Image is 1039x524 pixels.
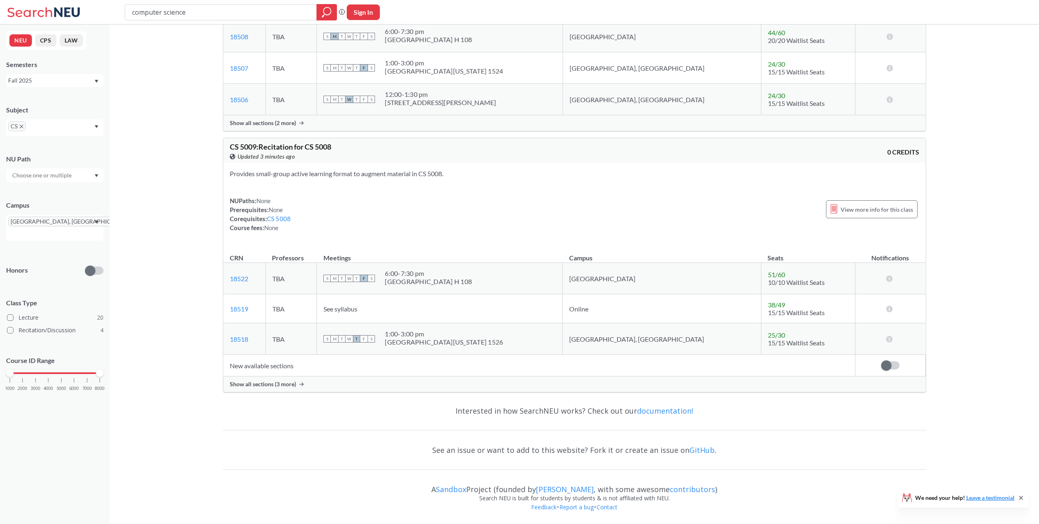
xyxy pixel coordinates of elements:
[7,312,103,323] label: Lecture
[230,381,296,388] span: Show all sections (3 more)
[338,64,346,72] span: T
[230,196,291,232] div: NUPaths: Prerequisites: Corequisites: Course fees:
[385,269,472,278] div: 6:00 - 7:30 pm
[82,386,92,391] span: 7000
[323,275,331,282] span: S
[331,33,338,40] span: M
[346,64,353,72] span: W
[223,477,926,494] div: A Project (founded by , with some awesome )
[331,64,338,72] span: M
[360,335,368,343] span: F
[385,27,472,36] div: 6:00 - 7:30 pm
[331,96,338,103] span: M
[223,503,926,524] div: • •
[94,125,99,128] svg: Dropdown arrow
[316,4,337,20] div: magnifying glass
[368,33,375,40] span: S
[368,335,375,343] span: S
[768,301,785,309] span: 38 / 49
[6,119,103,136] div: CSX to remove pillDropdown arrow
[338,96,346,103] span: T
[768,60,785,68] span: 24 / 30
[768,92,785,99] span: 24 / 30
[60,34,83,47] button: LAW
[353,33,360,40] span: T
[223,355,855,376] td: New available sections
[97,313,103,322] span: 20
[436,484,466,494] a: Sandbox
[8,170,77,180] input: Choose one or multiple
[768,278,825,286] span: 10/10 Waitlist Seats
[18,386,27,391] span: 2000
[346,275,353,282] span: W
[563,21,761,52] td: [GEOGRAPHIC_DATA]
[31,386,40,391] span: 3000
[265,84,317,115] td: TBA
[368,64,375,72] span: S
[317,245,563,263] th: Meetings
[265,52,317,84] td: TBA
[230,33,248,40] a: 18508
[6,266,28,275] p: Honors
[768,309,825,316] span: 15/15 Waitlist Seats
[6,105,103,114] div: Subject
[768,271,785,278] span: 51 / 60
[8,121,26,131] span: CSX to remove pill
[966,494,1014,501] a: Leave a testimonial
[346,33,353,40] span: W
[347,4,380,20] button: Sign In
[95,386,105,391] span: 8000
[559,503,594,511] a: Report a bug
[563,294,761,323] td: Online
[6,155,103,163] div: NU Path
[9,34,32,47] button: NEU
[637,406,693,416] a: documentation!
[563,245,761,263] th: Campus
[264,224,279,231] span: None
[265,245,317,263] th: Professors
[223,438,926,462] div: See an issue or want to add to this website? Fork it or create an issue on .
[230,169,919,178] section: Provides small-group active learning format to augment material in CS 5008.
[360,64,368,72] span: F
[6,298,103,307] span: Class Type
[368,96,375,103] span: S
[230,305,248,313] a: 18519
[35,34,56,47] button: CPS
[385,278,472,286] div: [GEOGRAPHIC_DATA] H 108
[346,96,353,103] span: W
[689,445,715,455] a: GitHub
[265,323,317,355] td: TBA
[761,245,855,263] th: Seats
[915,495,1014,501] span: We need your help!
[563,84,761,115] td: [GEOGRAPHIC_DATA], [GEOGRAPHIC_DATA]
[323,33,331,40] span: S
[353,275,360,282] span: T
[768,99,825,107] span: 15/15 Waitlist Seats
[8,76,94,85] div: Fall 2025
[360,33,368,40] span: F
[768,68,825,76] span: 15/15 Waitlist Seats
[768,339,825,347] span: 15/15 Waitlist Seats
[6,60,103,69] div: Semesters
[256,197,271,204] span: None
[385,338,503,346] div: [GEOGRAPHIC_DATA][US_STATE] 1526
[353,96,360,103] span: T
[230,275,248,282] a: 18522
[360,275,368,282] span: F
[323,335,331,343] span: S
[385,59,503,67] div: 1:00 - 3:00 pm
[131,5,311,19] input: Class, professor, course number, "phrase"
[768,29,785,36] span: 44 / 60
[385,90,496,99] div: 12:00 - 1:30 pm
[768,36,825,44] span: 20/20 Waitlist Seats
[20,125,23,128] svg: X to remove pill
[269,206,283,213] span: None
[94,220,99,224] svg: Dropdown arrow
[230,119,296,127] span: Show all sections (2 more)
[323,305,357,313] span: See syllabus
[265,21,317,52] td: TBA
[322,7,332,18] svg: magnifying glass
[69,386,79,391] span: 6000
[670,484,715,494] a: contributors
[230,142,331,151] span: CS 5009 : Recitation for CS 5008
